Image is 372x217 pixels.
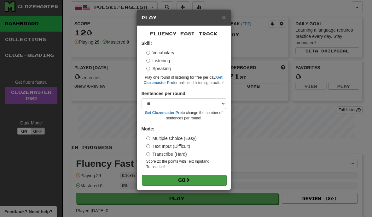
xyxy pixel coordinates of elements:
span: × [222,14,226,21]
input: Multiple Choice (Easy) [146,136,150,140]
button: Go [142,175,226,185]
a: Get Clozemaster Pro [145,111,182,115]
input: Transcribe (Hard) [146,152,150,156]
small: Score 2x the points with Text Input and Transcribe ! [146,159,226,170]
button: Close [222,14,226,21]
strong: Mode: [142,126,154,131]
label: Vocabulary [146,50,174,56]
label: Text Input (Difficult) [146,143,190,149]
strong: Skill: [142,41,152,46]
label: Speaking [146,65,171,72]
small: to change the number of sentences per round! [142,110,226,121]
input: Listening [146,59,150,63]
label: Transcribe (Hard) [146,151,187,157]
span: Fluency Fast Track [150,31,218,36]
input: Text Input (Difficult) [146,144,150,148]
label: Listening [146,57,170,64]
label: Multiple Choice (Easy) [146,135,197,142]
label: Sentences per round: [142,90,187,97]
h5: Play [142,15,226,21]
input: Vocabulary [146,51,150,55]
small: Play one round of listening for free per day. for unlimited listening practice! [142,75,226,86]
input: Speaking [146,67,150,70]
